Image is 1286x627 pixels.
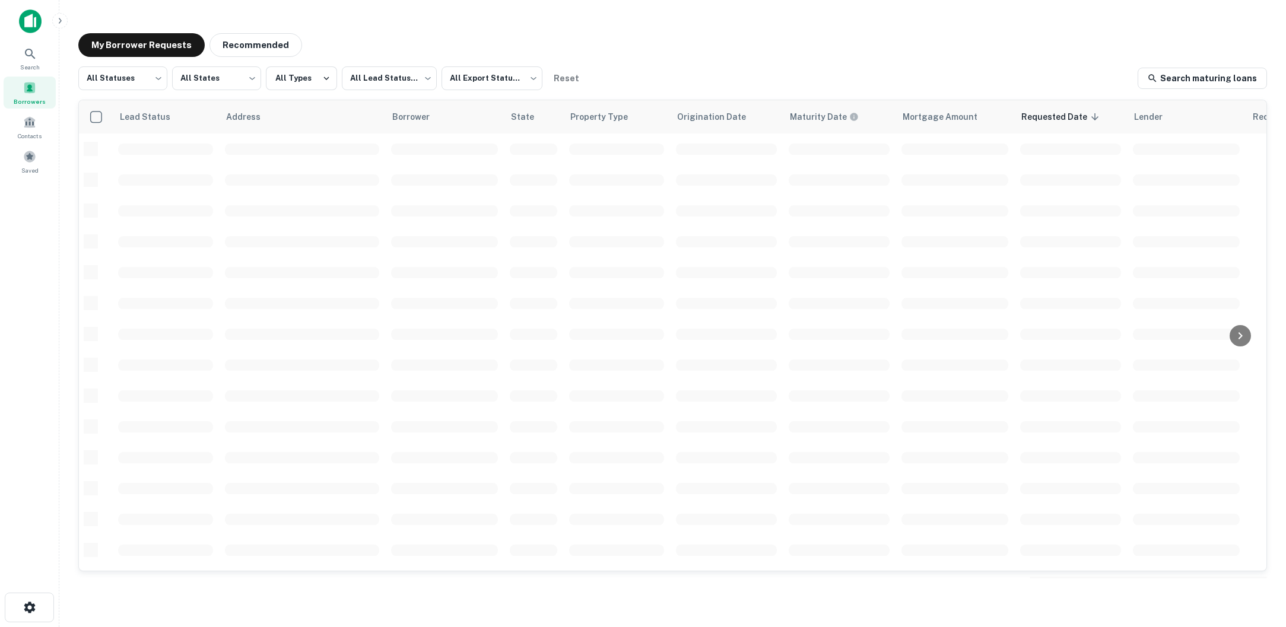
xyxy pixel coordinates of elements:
[547,66,585,90] button: Reset
[511,110,550,124] span: State
[78,33,205,57] button: My Borrower Requests
[1227,532,1286,589] iframe: Chat Widget
[790,110,859,123] div: Maturity dates displayed may be estimated. Please contact the lender for the most accurate maturi...
[4,42,56,74] a: Search
[4,111,56,143] a: Contacts
[442,63,542,94] div: All Export Statuses
[19,9,42,33] img: capitalize-icon.png
[226,110,276,124] span: Address
[112,100,219,133] th: Lead Status
[783,100,896,133] th: Maturity dates displayed may be estimated. Please contact the lender for the most accurate maturi...
[78,63,167,94] div: All Statuses
[1134,110,1178,124] span: Lender
[385,100,504,133] th: Borrower
[392,110,445,124] span: Borrower
[1138,68,1267,89] a: Search maturing loans
[20,62,40,72] span: Search
[209,33,302,57] button: Recommended
[172,63,261,94] div: All States
[266,66,337,90] button: All Types
[903,110,993,124] span: Mortgage Amount
[18,131,42,141] span: Contacts
[119,110,186,124] span: Lead Status
[342,63,437,94] div: All Lead Statuses
[4,77,56,109] a: Borrowers
[21,165,39,175] span: Saved
[563,100,670,133] th: Property Type
[790,110,847,123] h6: Maturity Date
[1014,100,1127,133] th: Requested Date
[504,100,563,133] th: State
[14,97,46,106] span: Borrowers
[570,110,643,124] span: Property Type
[219,100,385,133] th: Address
[896,100,1014,133] th: Mortgage Amount
[4,145,56,177] a: Saved
[790,110,874,123] span: Maturity dates displayed may be estimated. Please contact the lender for the most accurate maturi...
[1021,110,1103,124] span: Requested Date
[670,100,783,133] th: Origination Date
[677,110,761,124] span: Origination Date
[1127,100,1246,133] th: Lender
